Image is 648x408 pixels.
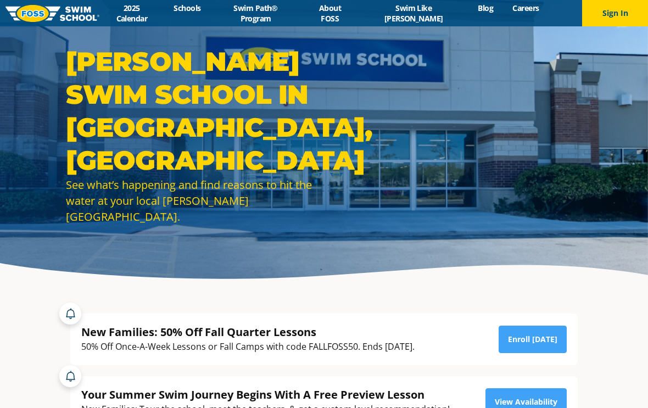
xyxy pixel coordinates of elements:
div: New Families: 50% Off Fall Quarter Lessons [81,325,415,339]
img: FOSS Swim School Logo [5,5,99,22]
a: Enroll [DATE] [499,326,567,353]
a: 2025 Calendar [99,3,164,24]
a: Schools [164,3,210,13]
a: Blog [468,3,503,13]
div: See what’s happening and find reasons to hit the water at your local [PERSON_NAME][GEOGRAPHIC_DATA]. [66,177,319,225]
a: Swim Path® Program [210,3,301,24]
div: Your Summer Swim Journey Begins With A Free Preview Lesson [81,387,450,402]
h1: [PERSON_NAME] Swim School in [GEOGRAPHIC_DATA], [GEOGRAPHIC_DATA] [66,45,319,177]
div: 50% Off Once-A-Week Lessons or Fall Camps with code FALLFOSS50. Ends [DATE]. [81,339,415,354]
a: About FOSS [301,3,359,24]
a: Careers [503,3,549,13]
a: Swim Like [PERSON_NAME] [359,3,468,24]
